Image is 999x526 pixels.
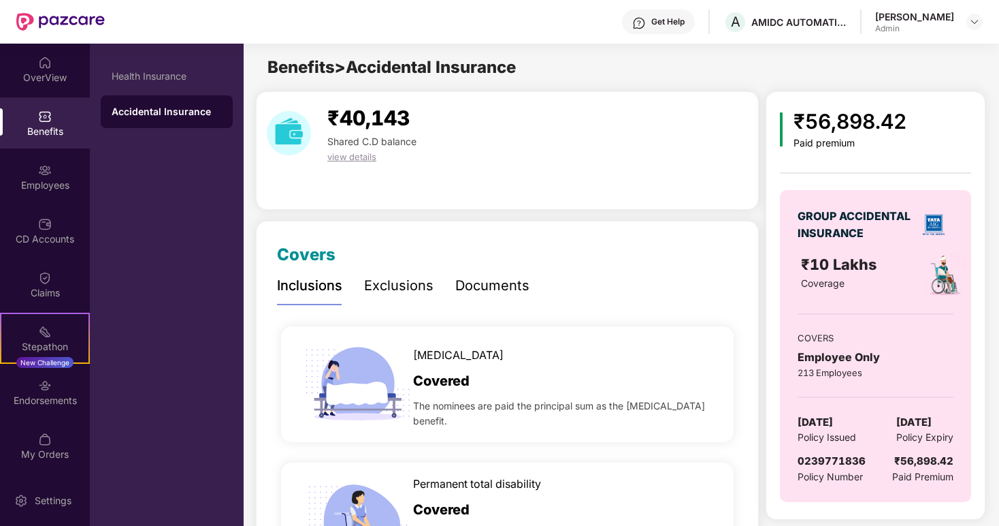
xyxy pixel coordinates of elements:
[798,454,866,467] span: 0239771836
[651,16,685,27] div: Get Help
[277,275,342,296] div: Inclusions
[455,275,529,296] div: Documents
[16,13,105,31] img: New Pazcare Logo
[798,331,953,345] div: COVERS
[793,106,906,138] div: ₹56,898.42
[31,494,76,508] div: Settings
[801,277,845,289] span: Coverage
[38,110,52,123] img: svg+xml;base64,PHN2ZyBpZD0iQmVuZWZpdHMiIHhtbG5zPSJodHRwOi8vd3d3LnczLm9yZy8yMDAwL3N2ZyIgd2lkdGg9Ij...
[327,106,410,130] span: ₹40,143
[413,399,715,429] span: The nominees are paid the principal sum as the [MEDICAL_DATA] benefit.
[1,340,88,354] div: Stepathon
[632,16,646,30] img: svg+xml;base64,PHN2ZyBpZD0iSGVscC0zMngzMiIgeG1sbnM9Imh0dHA6Ly93d3cudzMub3JnLzIwMDAvc3ZnIiB3aWR0aD...
[801,256,881,273] span: ₹10 Lakhs
[267,111,311,155] img: download
[413,499,470,521] span: Covered
[38,379,52,392] img: svg+xml;base64,PHN2ZyBpZD0iRW5kb3JzZW1lbnRzIiB4bWxucz0iaHR0cDovL3d3dy53My5vcmcvMjAwMC9zdmciIHdpZH...
[798,471,863,482] span: Policy Number
[969,16,980,27] img: svg+xml;base64,PHN2ZyBpZD0iRHJvcGRvd24tMzJ4MzIiIHhtbG5zPSJodHRwOi8vd3d3LnczLm9yZy8yMDAwL3N2ZyIgd2...
[896,430,953,445] span: Policy Expiry
[793,138,906,149] div: Paid premium
[875,23,954,34] div: Admin
[327,151,376,162] span: view details
[798,366,953,380] div: 213 Employees
[327,136,416,147] span: Shared C.D balance
[16,357,73,368] div: New Challenge
[918,209,949,241] img: insurerLogo
[923,253,967,297] img: policyIcon
[112,71,222,82] div: Health Insurance
[798,430,856,445] span: Policy Issued
[267,57,516,77] span: Benefits > Accidental Insurance
[731,14,740,30] span: A
[413,476,541,493] span: Permanent total disability
[875,10,954,23] div: [PERSON_NAME]
[798,349,953,366] div: Employee Only
[413,371,470,392] span: Covered
[892,469,953,484] span: Paid Premium
[38,271,52,285] img: svg+xml;base64,PHN2ZyBpZD0iQ2xhaW0iIHhtbG5zPSJodHRwOi8vd3d3LnczLm9yZy8yMDAwL3N2ZyIgd2lkdGg9IjIwIi...
[894,453,953,469] div: ₹56,898.42
[38,164,52,177] img: svg+xml;base64,PHN2ZyBpZD0iRW1wbG95ZWVzIiB4bWxucz0iaHR0cDovL3d3dy53My5vcmcvMjAwMC9zdmciIHdpZHRoPS...
[413,347,504,364] span: [MEDICAL_DATA]
[300,326,416,442] img: icon
[751,16,847,29] div: AMIDC AUTOMATION TECHNOLOGIES PRIVATE LIMITED
[38,433,52,446] img: svg+xml;base64,PHN2ZyBpZD0iTXlfT3JkZXJzIiBkYXRhLW5hbWU9Ik15IE9yZGVycyIgeG1sbnM9Imh0dHA6Ly93d3cudz...
[38,217,52,231] img: svg+xml;base64,PHN2ZyBpZD0iQ0RfQWNjb3VudHMiIGRhdGEtbmFtZT0iQ0QgQWNjb3VudHMiIHhtbG5zPSJodHRwOi8vd3...
[112,105,222,119] div: Accidental Insurance
[896,414,932,431] span: [DATE]
[14,494,28,508] img: svg+xml;base64,PHN2ZyBpZD0iU2V0dGluZy0yMHgyMCIgeG1sbnM9Imh0dHA6Ly93d3cudzMub3JnLzIwMDAvc3ZnIiB3aW...
[798,208,914,242] div: GROUP ACCIDENTAL INSURANCE
[38,56,52,69] img: svg+xml;base64,PHN2ZyBpZD0iSG9tZSIgeG1sbnM9Imh0dHA6Ly93d3cudzMub3JnLzIwMDAvc3ZnIiB3aWR0aD0iMjAiIG...
[38,325,52,339] img: svg+xml;base64,PHN2ZyB4bWxucz0iaHR0cDovL3d3dy53My5vcmcvMjAwMC9zdmciIHdpZHRoPSIyMSIgaGVpZ2h0PSIyMC...
[364,275,433,296] div: Exclusions
[780,112,783,146] img: icon
[277,242,335,268] div: Covers
[798,414,833,431] span: [DATE]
